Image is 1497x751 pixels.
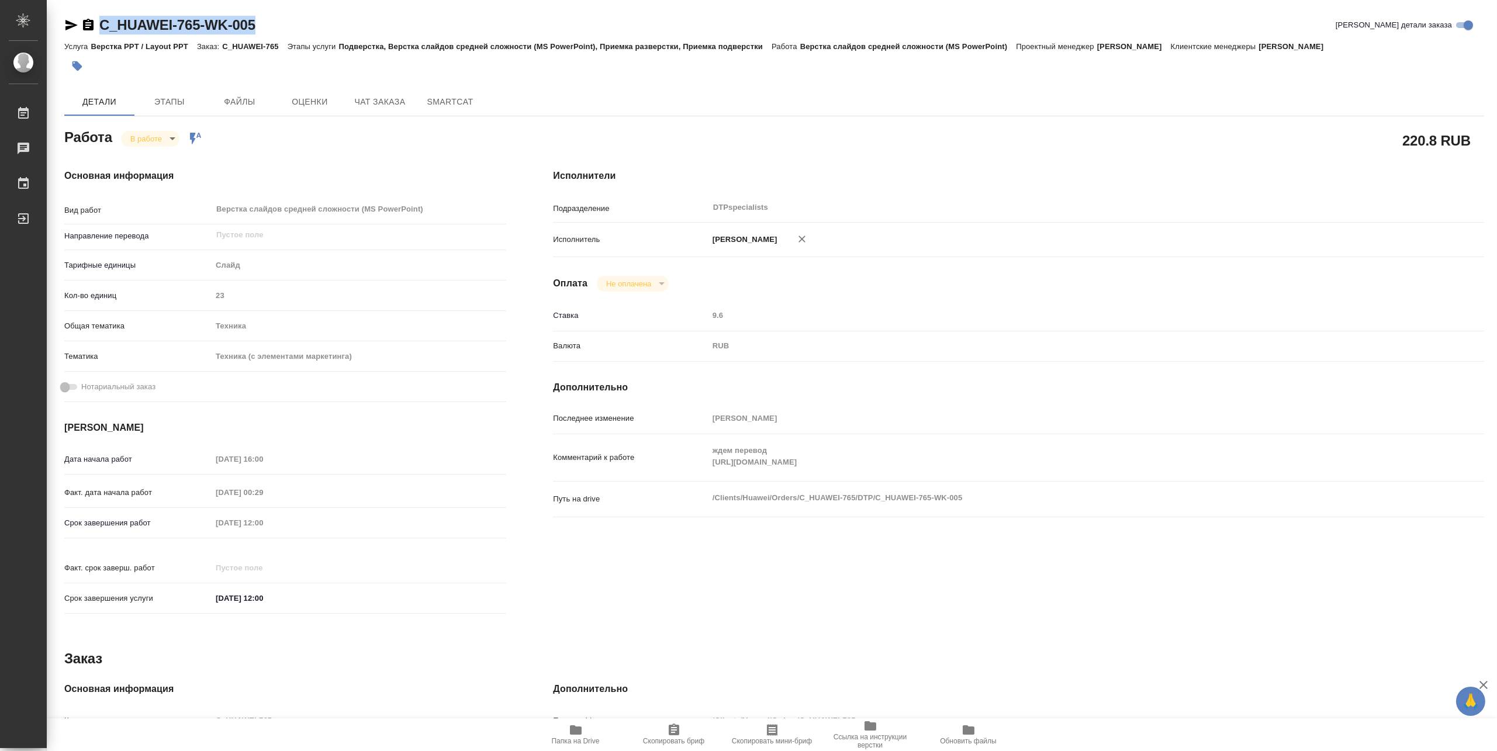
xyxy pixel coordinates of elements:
[553,452,708,463] p: Комментарий к работе
[597,276,669,292] div: В работе
[1461,689,1481,714] span: 🙏
[212,287,506,304] input: Пустое поле
[1171,42,1259,51] p: Клиентские менеджеры
[553,682,1484,696] h4: Дополнительно
[723,718,821,751] button: Скопировать мини-бриф
[64,18,78,32] button: Скопировать ссылку для ЯМессенджера
[64,421,506,435] h4: [PERSON_NAME]
[708,712,1406,729] input: Пустое поле
[81,381,155,393] span: Нотариальный заказ
[212,95,268,109] span: Файлы
[708,336,1406,356] div: RUB
[940,737,997,745] span: Обновить файлы
[553,276,587,290] h4: Оплата
[1259,42,1332,51] p: [PERSON_NAME]
[71,95,127,109] span: Детали
[1402,130,1471,150] h2: 220.8 RUB
[800,42,1017,51] p: Верстка слайдов средней сложности (MS PowerPoint)
[821,718,919,751] button: Ссылка на инструкции верстки
[789,226,815,252] button: Удалить исполнителя
[81,18,95,32] button: Скопировать ссылку
[64,649,102,668] h2: Заказ
[64,320,212,332] p: Общая тематика
[197,42,222,51] p: Заказ:
[212,484,314,501] input: Пустое поле
[772,42,800,51] p: Работа
[919,718,1018,751] button: Обновить файлы
[422,95,478,109] span: SmartCat
[708,488,1406,508] textarea: /Clients/Huawei/Orders/C_HUAWEI-765/DTP/C_HUAWEI-765-WK-005
[141,95,198,109] span: Этапы
[1336,19,1452,31] span: [PERSON_NAME] детали заказа
[708,441,1406,472] textarea: ждем перевод [URL][DOMAIN_NAME]
[288,42,339,51] p: Этапы услуги
[121,131,179,147] div: В работе
[212,451,314,468] input: Пустое поле
[708,234,777,245] p: [PERSON_NAME]
[708,307,1406,324] input: Пустое поле
[212,559,314,576] input: Пустое поле
[553,380,1484,394] h4: Дополнительно
[553,234,708,245] p: Исполнитель
[603,279,655,289] button: Не оплачена
[1456,687,1485,716] button: 🙏
[99,17,255,33] a: C_HUAWEI-765-WK-005
[338,42,772,51] p: Подверстка, Верстка слайдов средней сложности (MS PowerPoint), Приемка разверстки, Приемка подвер...
[215,228,479,242] input: Пустое поле
[553,413,708,424] p: Последнее изменение
[64,351,212,362] p: Тематика
[527,718,625,751] button: Папка на Drive
[64,169,506,183] h4: Основная информация
[212,590,314,607] input: ✎ Введи что-нибудь
[64,126,112,147] h2: Работа
[553,310,708,321] p: Ставка
[212,712,506,729] input: Пустое поле
[553,203,708,214] p: Подразделение
[553,169,1484,183] h4: Исполнители
[64,715,212,726] p: Код заказа
[64,682,506,696] h4: Основная информация
[708,410,1406,427] input: Пустое поле
[282,95,338,109] span: Оценки
[1016,42,1097,51] p: Проектный менеджер
[552,737,600,745] span: Папка на Drive
[222,42,287,51] p: C_HUAWEI-765
[553,715,708,726] p: Путь на drive
[64,290,212,302] p: Кол-во единиц
[64,487,212,499] p: Факт. дата начала работ
[212,347,506,366] div: Техника (с элементами маркетинга)
[1097,42,1171,51] p: [PERSON_NAME]
[828,733,912,749] span: Ссылка на инструкции верстки
[625,718,723,751] button: Скопировать бриф
[64,259,212,271] p: Тарифные единицы
[64,230,212,242] p: Направление перевода
[64,42,91,51] p: Услуга
[212,316,506,336] div: Техника
[64,53,90,79] button: Добавить тэг
[643,737,704,745] span: Скопировать бриф
[64,593,212,604] p: Срок завершения услуги
[91,42,196,51] p: Верстка PPT / Layout PPT
[212,514,314,531] input: Пустое поле
[553,493,708,505] p: Путь на drive
[352,95,408,109] span: Чат заказа
[64,517,212,529] p: Срок завершения работ
[553,340,708,352] p: Валюта
[212,255,506,275] div: Слайд
[127,134,165,144] button: В работе
[732,737,812,745] span: Скопировать мини-бриф
[64,454,212,465] p: Дата начала работ
[64,205,212,216] p: Вид работ
[64,562,212,574] p: Факт. срок заверш. работ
